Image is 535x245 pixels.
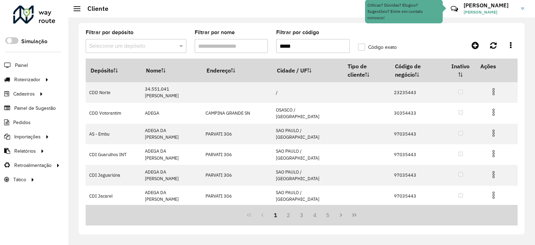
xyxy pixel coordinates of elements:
[308,208,321,222] button: 4
[390,186,445,206] td: 97035443
[13,119,31,126] span: Pedidos
[202,59,272,82] th: Endereço
[86,28,133,37] label: Filtrar por depósito
[141,103,202,123] td: ADEGA
[80,5,108,13] h2: Cliente
[86,59,141,82] th: Depósito
[282,208,295,222] button: 2
[321,208,335,222] button: 5
[202,103,272,123] td: CAMPINA GRANDE SN
[141,186,202,206] td: ADEGA DA [PERSON_NAME]
[390,82,445,103] td: 23235443
[14,147,36,155] span: Relatórios
[295,208,308,222] button: 3
[14,133,41,140] span: Importações
[390,59,445,82] th: Código de negócio
[447,1,462,16] a: Contato Rápido
[86,165,141,185] td: CDI Jaguariúna
[86,186,141,206] td: CDI Jacareí
[141,59,202,82] th: Nome
[272,103,343,123] td: OSASCO / [GEOGRAPHIC_DATA]
[464,9,516,15] span: [PERSON_NAME]
[343,59,390,82] th: Tipo de cliente
[348,208,361,222] button: Last Page
[195,28,235,37] label: Filtrar por nome
[334,208,348,222] button: Next Page
[272,82,343,103] td: /
[272,165,343,185] td: SAO PAULO / [GEOGRAPHIC_DATA]
[86,82,141,103] td: CDD Norte
[202,144,272,165] td: PARVATI 306
[272,144,343,165] td: SAO PAULO / [GEOGRAPHIC_DATA]
[86,103,141,123] td: CDD Votorantim
[141,82,202,103] td: 34.551.041 [PERSON_NAME]
[202,165,272,185] td: PARVATI 306
[358,44,397,51] label: Código exato
[14,105,56,112] span: Painel de Sugestão
[464,2,516,9] h3: [PERSON_NAME]
[390,103,445,123] td: 30354433
[21,37,47,46] label: Simulação
[141,165,202,185] td: ADEGA DA [PERSON_NAME]
[272,186,343,206] td: SAO PAULO / [GEOGRAPHIC_DATA]
[272,59,343,82] th: Cidade / UF
[15,62,28,69] span: Painel
[202,124,272,144] td: PARVATI 306
[390,144,445,165] td: 97035443
[390,124,445,144] td: 97035443
[13,90,35,98] span: Cadastros
[86,144,141,165] td: CDI Guarulhos INT
[13,176,26,183] span: Tático
[14,162,52,169] span: Retroalimentação
[86,124,141,144] td: AS - Embu
[475,59,517,74] th: Ações
[202,186,272,206] td: PARVATI 306
[141,144,202,165] td: ADEGA DA [PERSON_NAME]
[276,28,319,37] label: Filtrar por código
[141,124,202,144] td: ADEGA DA [PERSON_NAME]
[272,124,343,144] td: SAO PAULO / [GEOGRAPHIC_DATA]
[390,165,445,185] td: 97035443
[445,59,475,82] th: Inativo
[269,208,282,222] button: 1
[14,76,40,83] span: Roteirizador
